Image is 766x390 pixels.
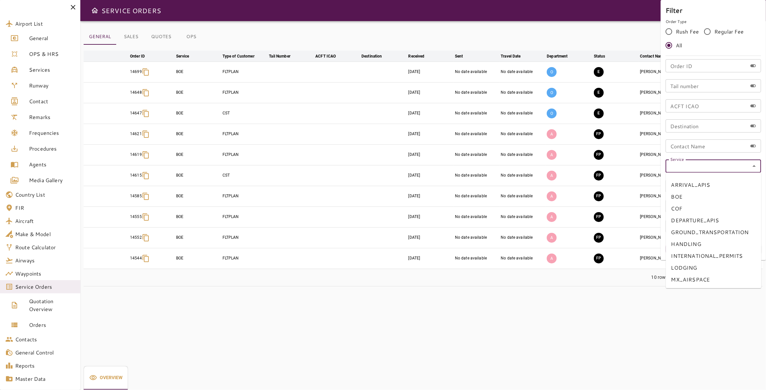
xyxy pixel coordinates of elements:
h6: Filter [666,5,761,15]
li: HANDLING [666,238,761,250]
li: BOE [666,191,761,203]
li: DEPARTURE_APIS [666,215,761,227]
li: GROUND_TRANSPORTATION [666,227,761,238]
span: Rush Fee [676,28,699,36]
button: Close [750,161,759,171]
li: LODGING [666,262,761,274]
span: All [676,41,682,49]
li: INTERNATIONAL_PERMITS [666,250,761,262]
label: Service [670,157,684,162]
p: Order Type [666,19,761,25]
span: Regular Fee [714,28,744,36]
li: COF [666,203,761,215]
li: ARRIVAL_APIS [666,179,761,191]
li: MX_AIRSPACE [666,274,761,286]
div: rushFeeOrder [666,25,761,52]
